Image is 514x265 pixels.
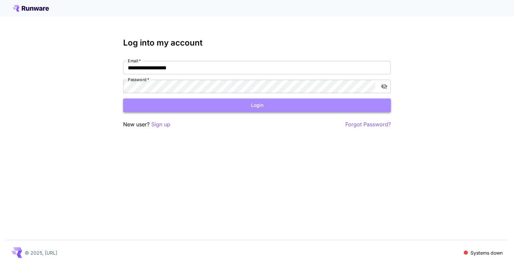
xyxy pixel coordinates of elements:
button: toggle password visibility [378,80,390,92]
button: Forgot Password? [345,120,391,129]
label: Email [128,58,141,64]
p: © 2025, [URL] [25,249,57,256]
button: Sign up [151,120,170,129]
p: Systems down [470,249,503,256]
h3: Log into my account [123,38,391,48]
button: Login [123,98,391,112]
p: New user? [123,120,170,129]
label: Password [128,77,149,82]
